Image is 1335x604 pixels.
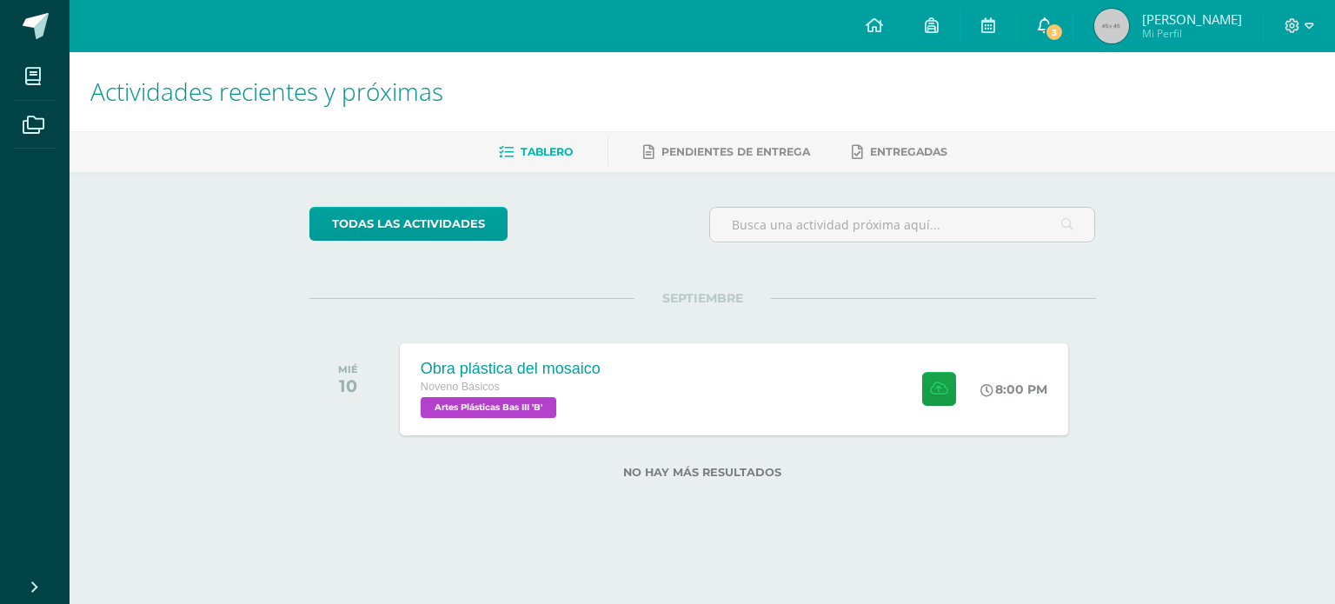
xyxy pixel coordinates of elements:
[521,145,573,158] span: Tablero
[338,375,358,396] div: 10
[852,138,947,166] a: Entregadas
[421,360,601,378] div: Obra plástica del mosaico
[421,397,556,418] span: Artes Plásticas Bas III 'B'
[1045,23,1064,42] span: 3
[1142,10,1242,28] span: [PERSON_NAME]
[980,382,1047,397] div: 8:00 PM
[1142,26,1242,41] span: Mi Perfil
[643,138,810,166] a: Pendientes de entrega
[309,466,1096,479] label: No hay más resultados
[309,207,508,241] a: todas las Actividades
[90,75,443,108] span: Actividades recientes y próximas
[661,145,810,158] span: Pendientes de entrega
[870,145,947,158] span: Entregadas
[1094,9,1129,43] img: 45x45
[338,363,358,375] div: MIÉ
[421,381,500,393] span: Noveno Básicos
[634,290,771,306] span: SEPTIEMBRE
[499,138,573,166] a: Tablero
[710,208,1095,242] input: Busca una actividad próxima aquí...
